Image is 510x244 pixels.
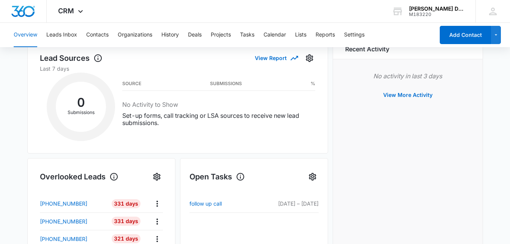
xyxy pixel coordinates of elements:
div: account id [409,12,464,17]
div: account name [409,6,464,12]
button: Calendar [264,23,286,47]
p: [PHONE_NUMBER] [40,235,87,243]
p: Submissions [56,109,106,116]
button: Settings [151,171,163,183]
h6: Recent Activity [345,44,389,54]
button: View More Activity [376,86,440,104]
button: Lists [295,23,306,47]
p: No activity in last 3 days [345,71,471,81]
a: [PHONE_NUMBER] [40,235,106,243]
p: Set-up forms, call tracking or LSA sources to receive new lead submissions. [122,112,315,127]
button: Deals [188,23,202,47]
p: [PHONE_NUMBER] [40,200,87,208]
button: Settings [344,23,365,47]
div: 331 Days [112,199,141,208]
h1: Lead Sources [40,52,103,64]
p: Last 7 days [40,65,316,73]
h2: 0 [56,98,106,108]
button: View Report [255,51,297,65]
button: Leads Inbox [46,23,77,47]
a: follow up call [189,199,247,208]
button: Contacts [86,23,109,47]
button: Overview [14,23,37,47]
h3: Submissions [210,82,242,86]
div: 321 Days [112,234,141,243]
h1: Overlooked Leads [40,171,118,182]
button: Add Contact [440,26,491,44]
h3: Source [122,82,141,86]
p: [PHONE_NUMBER] [40,217,87,225]
span: CRM [58,7,74,15]
h3: No Activity to Show [122,100,315,109]
button: Settings [303,52,316,64]
p: [DATE] – [DATE] [246,200,318,208]
div: 331 Days [112,217,141,226]
button: History [161,23,179,47]
button: Actions [151,198,163,209]
button: Tasks [240,23,254,47]
a: [PHONE_NUMBER] [40,200,106,208]
button: Organizations [118,23,152,47]
h3: % [311,82,315,86]
button: Settings [306,171,319,183]
button: Actions [151,215,163,227]
h1: Open Tasks [189,171,245,182]
a: [PHONE_NUMBER] [40,217,106,225]
button: Reports [316,23,335,47]
button: Projects [211,23,231,47]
